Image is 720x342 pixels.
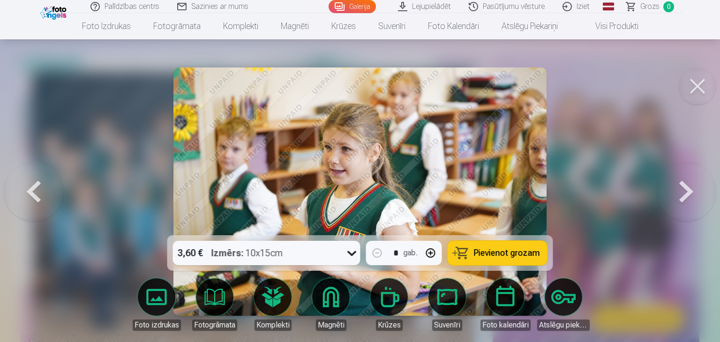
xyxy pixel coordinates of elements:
[40,4,69,20] img: /fa1
[188,278,241,331] a: Fotogrāmata
[663,1,674,12] span: 0
[432,320,462,331] div: Suvenīri
[376,320,403,331] div: Krūzes
[479,278,532,331] a: Foto kalendāri
[212,13,270,39] a: Komplekti
[421,278,473,331] a: Suvenīri
[133,320,181,331] div: Foto izdrukas
[255,320,292,331] div: Komplekti
[211,241,283,265] div: 10x15cm
[142,13,212,39] a: Fotogrāmata
[247,278,299,331] a: Komplekti
[320,13,367,39] a: Krūzes
[363,278,415,331] a: Krūzes
[537,278,590,331] a: Atslēgu piekariņi
[490,13,569,39] a: Atslēgu piekariņi
[367,13,417,39] a: Suvenīri
[404,247,418,259] div: gab.
[192,320,237,331] div: Fotogrāmata
[270,13,320,39] a: Magnēti
[130,278,183,331] a: Foto izdrukas
[417,13,490,39] a: Foto kalendāri
[569,13,650,39] a: Visi produkti
[448,241,547,265] button: Pievienot grozam
[211,246,244,260] strong: Izmērs :
[537,320,590,331] div: Atslēgu piekariņi
[173,241,208,265] div: 3,60 €
[305,278,357,331] a: Magnēti
[480,320,531,331] div: Foto kalendāri
[640,1,660,12] span: Grozs
[474,249,540,257] span: Pievienot grozam
[316,320,346,331] div: Magnēti
[71,13,142,39] a: Foto izdrukas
